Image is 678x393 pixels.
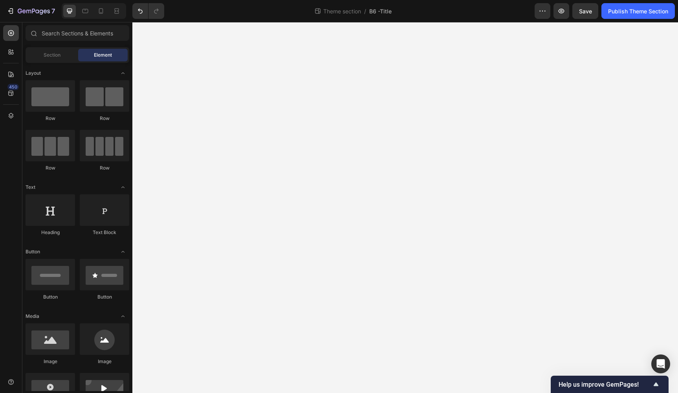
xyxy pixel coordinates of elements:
[369,7,392,15] span: B6 -Title
[51,6,55,16] p: 7
[322,7,363,15] span: Theme section
[26,313,39,320] span: Media
[559,380,661,389] button: Show survey - Help us improve GemPages!
[80,293,129,301] div: Button
[3,3,59,19] button: 7
[572,3,598,19] button: Save
[117,245,129,258] span: Toggle open
[579,8,592,15] span: Save
[132,22,678,393] iframe: Design area
[80,358,129,365] div: Image
[44,52,60,59] span: Section
[26,25,129,41] input: Search Sections & Elements
[559,381,651,388] span: Help us improve GemPages!
[608,7,668,15] div: Publish Theme Section
[80,229,129,236] div: Text Block
[26,184,35,191] span: Text
[601,3,675,19] button: Publish Theme Section
[7,84,19,90] div: 450
[132,3,164,19] div: Undo/Redo
[26,115,75,122] div: Row
[26,164,75,172] div: Row
[26,293,75,301] div: Button
[117,181,129,194] span: Toggle open
[26,358,75,365] div: Image
[80,115,129,122] div: Row
[364,7,366,15] span: /
[80,164,129,172] div: Row
[26,70,41,77] span: Layout
[26,248,40,255] span: Button
[651,354,670,373] div: Open Intercom Messenger
[26,229,75,236] div: Heading
[117,67,129,79] span: Toggle open
[94,52,112,59] span: Element
[117,310,129,323] span: Toggle open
